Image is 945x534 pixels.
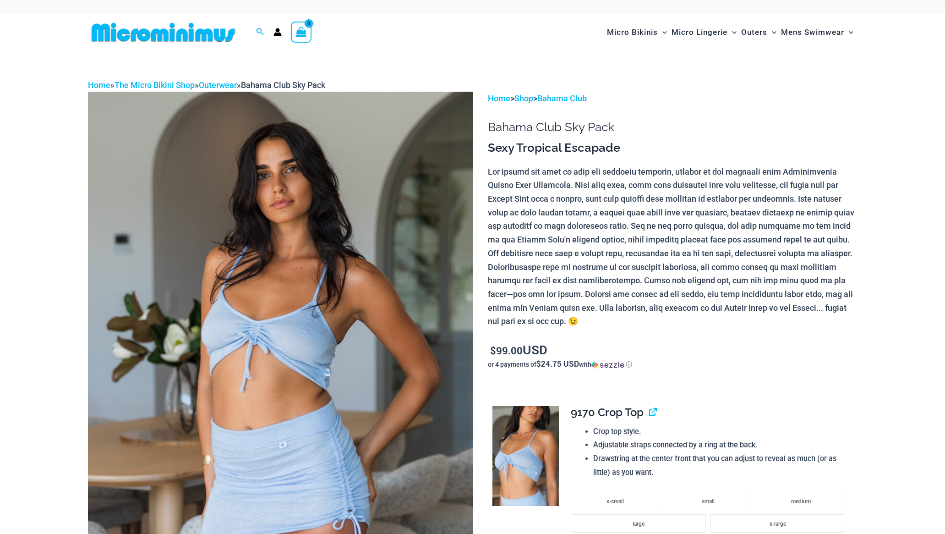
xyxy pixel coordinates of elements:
a: The Micro Bikini Shop [115,80,195,90]
span: $ [490,344,496,357]
span: x-large [770,521,786,527]
span: $24.75 USD [536,358,579,369]
span: Menu Toggle [658,21,667,44]
span: Bahama Club Sky Pack [241,80,325,90]
a: Mens SwimwearMenu ToggleMenu Toggle [779,18,856,46]
a: Search icon link [256,27,264,38]
p: USD [488,343,857,358]
nav: Site Navigation [603,17,858,48]
span: 9170 Crop Top [571,406,644,419]
span: small [702,498,715,505]
span: Menu Toggle [767,21,776,44]
a: OutersMenu ToggleMenu Toggle [739,18,779,46]
a: Home [488,94,510,103]
a: Shop [514,94,533,103]
span: Micro Bikinis [607,21,658,44]
a: View Shopping Cart, empty [291,22,312,43]
div: or 4 payments of with [488,360,857,369]
span: Menu Toggle [727,21,737,44]
span: x-small [606,498,624,505]
li: small [664,492,752,510]
span: medium [791,498,811,505]
img: Bahama Club Sky 9170 Crop Top 5404 Skirt [492,406,559,506]
li: x-large [710,514,845,533]
img: Sezzle [591,361,624,369]
a: Account icon link [273,28,282,36]
a: Outerwear [199,80,237,90]
a: Micro BikinisMenu ToggleMenu Toggle [605,18,669,46]
p: > > [488,92,857,105]
img: MM SHOP LOGO FLAT [88,22,239,43]
span: Mens Swimwear [781,21,844,44]
span: large [633,521,645,527]
li: Crop top style. [593,425,850,439]
h3: Sexy Tropical Escapade [488,140,857,156]
span: Outers [741,21,767,44]
h1: Bahama Club Sky Pack [488,120,857,134]
a: Bahama Club [537,94,587,103]
div: or 4 payments of$24.75 USDwithSezzle Click to learn more about Sezzle [488,360,857,369]
p: Lor ipsumd sit amet co adip eli seddoeiu temporin, utlabor et dol magnaali enim Adminimvenia Quis... [488,165,857,328]
bdi: 99.00 [490,344,523,357]
li: Drawstring at the center front that you can adjust to reveal as much (or as little) as you want. [593,452,850,479]
a: Home [88,80,110,90]
li: large [571,514,705,533]
span: » » » [88,80,325,90]
li: Adjustable straps connected by a ring at the back. [593,438,850,452]
span: Micro Lingerie [672,21,727,44]
span: Menu Toggle [844,21,853,44]
li: medium [757,492,845,510]
a: Micro LingerieMenu ToggleMenu Toggle [669,18,739,46]
li: x-small [571,492,659,510]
